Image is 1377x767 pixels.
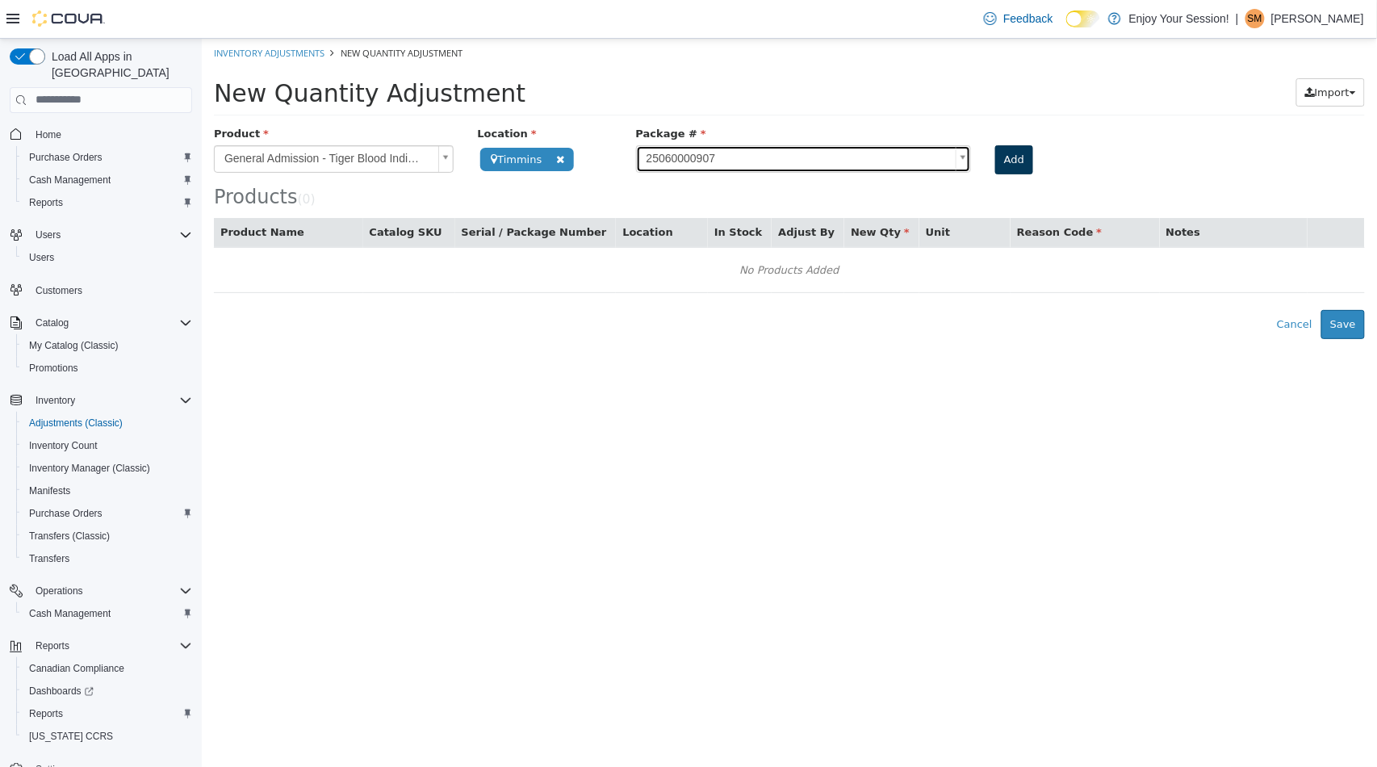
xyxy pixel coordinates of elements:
span: 0 [101,153,109,168]
button: Manifests [16,480,199,502]
a: Feedback [977,2,1059,35]
span: Purchase Orders [23,148,192,167]
span: Cash Management [29,607,111,620]
button: Import [1094,40,1163,69]
span: Adjustments (Classic) [23,413,192,433]
span: New Qty [649,187,708,199]
a: Cash Management [23,604,117,623]
a: Reports [23,704,69,723]
span: Inventory Manager (Classic) [29,462,150,475]
span: Timmins [278,109,371,132]
a: Dashboards [16,680,199,702]
a: Transfers (Classic) [23,526,116,546]
button: Notes [965,186,1002,202]
span: Users [23,248,192,267]
a: 25060000907 [434,107,769,134]
button: Location [421,186,474,202]
span: Catalog [36,316,69,329]
a: Customers [29,281,89,300]
button: Reports [16,191,199,214]
span: Reports [29,196,63,209]
button: Customers [3,279,199,302]
button: Adjust By [576,186,636,202]
span: Package # [434,89,504,101]
span: Promotions [23,358,192,378]
span: Inventory Count [29,439,98,452]
span: Cash Management [23,604,192,623]
span: New Quantity Adjustment [12,40,324,69]
a: Transfers [23,549,76,568]
button: Inventory Manager (Classic) [16,457,199,480]
span: Reports [29,636,192,656]
a: Home [29,125,68,145]
a: Inventory Count [23,436,104,455]
button: Add [793,107,831,136]
span: Reports [36,639,69,652]
span: 25060000907 [435,107,747,133]
span: Canadian Compliance [23,659,192,678]
a: Cash Management [23,170,117,190]
span: [US_STATE] CCRS [29,730,113,743]
span: Users [36,228,61,241]
button: Reports [29,636,76,656]
img: Cova [32,10,105,27]
span: Dark Mode [1066,27,1067,28]
span: Promotions [29,362,78,375]
a: Reports [23,193,69,212]
span: Adjustments (Classic) [29,417,123,430]
button: Users [3,224,199,246]
span: My Catalog (Classic) [29,339,119,352]
a: Manifests [23,481,77,501]
span: Manifests [29,484,70,497]
a: Dashboards [23,681,100,701]
button: [US_STATE] CCRS [16,725,199,748]
a: Promotions [23,358,85,378]
span: Import [1113,48,1148,60]
button: Purchase Orders [16,146,199,169]
button: Adjustments (Classic) [16,412,199,434]
a: Canadian Compliance [23,659,131,678]
a: My Catalog (Classic) [23,336,125,355]
p: | [1236,9,1239,28]
span: Reports [29,707,63,720]
button: Users [16,246,199,269]
button: Reports [3,635,199,657]
span: Reports [23,704,192,723]
button: In Stock [513,186,563,202]
span: Transfers (Classic) [29,530,110,543]
a: General Admission - Tiger Blood Indica (1:0) Rechargeable All-In-One Vape - 1g [12,107,252,134]
input: Dark Mode [1066,10,1100,27]
span: Transfers [29,552,69,565]
span: Canadian Compliance [29,662,124,675]
p: [PERSON_NAME] [1271,9,1364,28]
button: Users [29,225,67,245]
a: Purchase Orders [23,148,109,167]
span: Transfers (Classic) [23,526,192,546]
span: Home [29,124,192,145]
button: Purchase Orders [16,502,199,525]
p: Enjoy Your Session! [1129,9,1230,28]
button: Operations [3,580,199,602]
button: Promotions [16,357,199,379]
a: Users [23,248,61,267]
button: Product Name [19,186,106,202]
button: Cash Management [16,169,199,191]
button: Cash Management [16,602,199,625]
span: Location [276,89,335,101]
button: Inventory [3,389,199,412]
span: Users [29,251,54,264]
span: Manifests [23,481,192,501]
span: New Quantity Adjustment [139,8,261,20]
span: Catalog [29,313,192,333]
span: Inventory Count [23,436,192,455]
span: Cash Management [23,170,192,190]
span: Operations [29,581,192,601]
button: Catalog [3,312,199,334]
span: Inventory Manager (Classic) [23,459,192,478]
span: Products [12,147,96,170]
span: Users [29,225,192,245]
button: Inventory Count [16,434,199,457]
span: Dashboards [29,685,94,698]
a: Inventory Manager (Classic) [23,459,157,478]
button: My Catalog (Classic) [16,334,199,357]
